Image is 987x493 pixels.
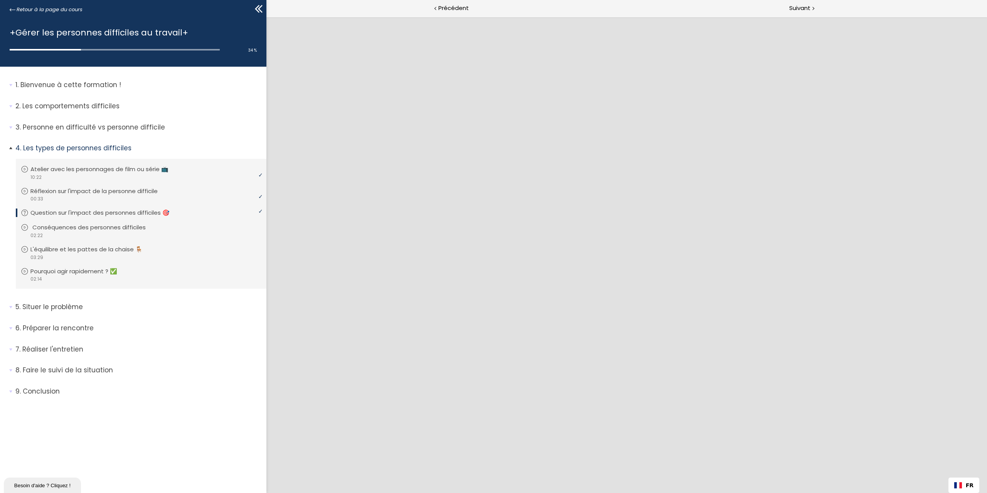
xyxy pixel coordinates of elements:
p: Les types de personnes difficiles [15,143,261,153]
span: 9. [15,387,21,396]
a: FR [954,482,974,488]
p: Bienvenue à cette formation ! [15,80,261,90]
div: Language Switcher [948,478,979,493]
p: Atelier avec les personnages de film ou série 📺 [30,165,180,173]
p: Question sur l'impact des personnes difficiles 🎯 [30,209,181,217]
p: Situer le problème [15,302,261,312]
span: 2. [15,101,20,111]
span: 5. [15,302,20,312]
span: 10:22 [30,174,42,181]
p: Conclusion [15,387,261,396]
span: 6. [15,323,21,333]
span: Précédent [438,3,469,13]
span: Suivant [789,3,810,13]
div: Language selected: Français [948,478,979,493]
span: 7. [15,345,20,354]
p: Préparer la rencontre [15,323,261,333]
p: Réaliser l'entretien [15,345,261,354]
span: 3. [15,123,21,132]
p: Conséquences des personnes difficiles [32,223,157,232]
span: 02:22 [30,232,43,239]
span: 34 % [248,47,257,53]
span: 8. [15,365,21,375]
span: 4. [15,143,21,153]
img: Français flag [954,482,962,488]
span: Retour à la page du cours [17,5,83,14]
span: 00:33 [30,195,43,202]
iframe: chat widget [4,476,83,493]
h1: +Gérer les personnes difficiles au travail+ [10,26,253,39]
p: Personne en difficulté vs personne difficile [15,123,261,132]
a: Retour à la page du cours [10,5,83,14]
p: Les comportements difficiles [15,101,261,111]
p: Faire le suivi de la situation [15,365,261,375]
span: 1. [15,80,19,90]
p: Réflexion sur l'impact de la personne difficile [30,187,169,195]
